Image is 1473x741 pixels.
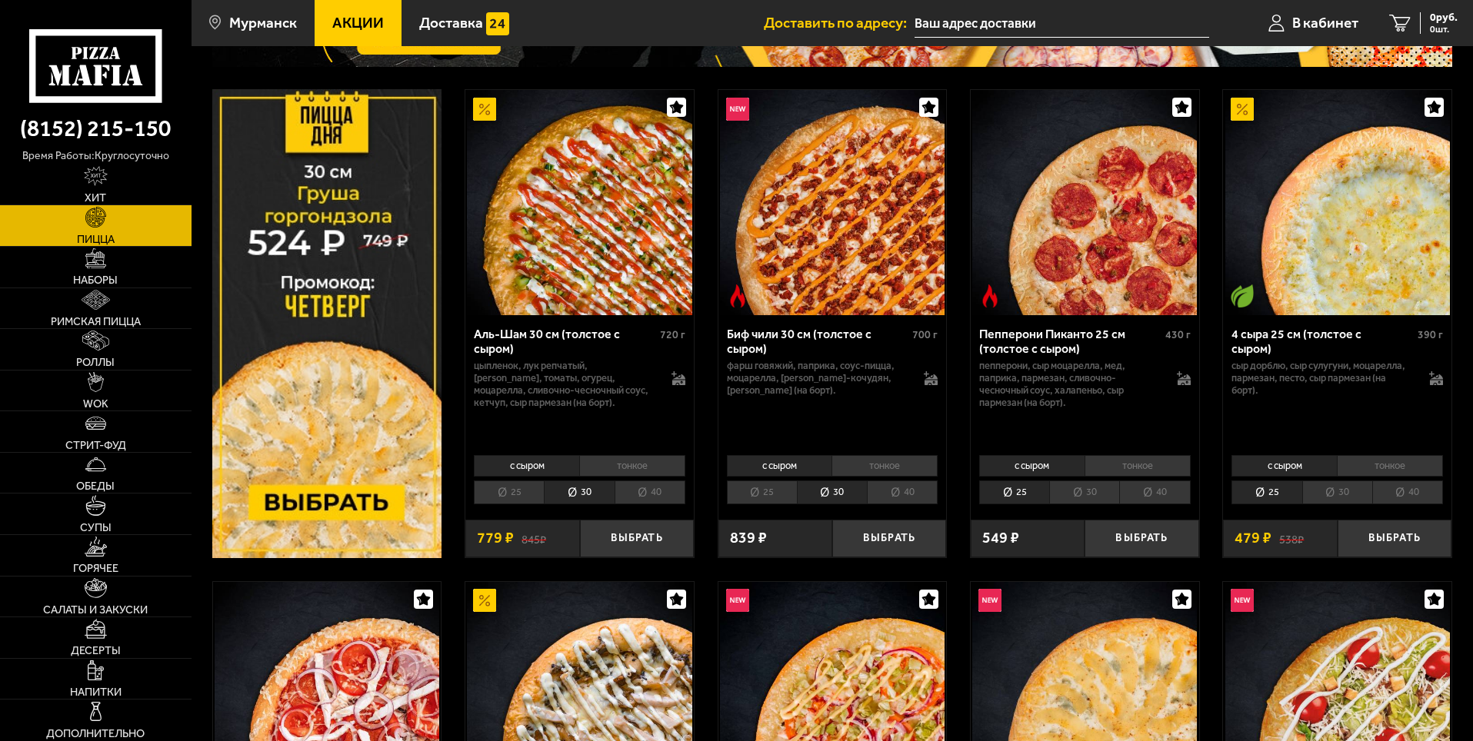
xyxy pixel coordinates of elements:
s: 845 ₽ [522,530,546,546]
li: тонкое [1085,455,1191,477]
img: Акционный [1231,98,1254,121]
span: 390 г [1418,328,1443,341]
div: Пепперони Пиканто 25 см (толстое с сыром) [979,327,1161,356]
li: 25 [727,480,797,504]
button: Выбрать [1085,520,1198,557]
img: 4 сыра 25 см (толстое с сыром) [1225,90,1450,314]
img: Биф чили 30 см (толстое с сыром) [720,90,945,314]
a: Острое блюдоПепперони Пиканто 25 см (толстое с сыром) [971,90,1199,314]
div: Биф чили 30 см (толстое с сыром) [727,327,909,356]
span: Пицца [77,234,115,244]
span: Стрит-фуд [65,440,126,450]
span: 0 шт. [1430,25,1458,34]
span: Римская пицца [51,316,141,327]
img: Акционный [473,98,496,121]
img: Новинка [726,98,749,121]
span: Доставка [419,15,483,30]
p: пепперони, сыр Моцарелла, мед, паприка, пармезан, сливочно-чесночный соус, халапеньо, сыр пармеза... [979,360,1161,409]
li: 40 [1372,480,1443,504]
li: с сыром [727,455,832,477]
button: Выбрать [1338,520,1451,557]
img: Вегетарианское блюдо [1231,284,1254,307]
span: Наборы [73,274,118,285]
span: Дополнительно [46,728,145,739]
span: 700 г [912,328,938,341]
span: 839 ₽ [730,530,767,546]
p: цыпленок, лук репчатый, [PERSON_NAME], томаты, огурец, моцарелла, сливочно-чесночный соус, кетчуп... [474,360,656,409]
li: 25 [979,480,1049,504]
span: 720 г [660,328,685,341]
span: Напитки [70,686,122,697]
img: Аль-Шам 30 см (толстое с сыром) [467,90,692,314]
input: Ваш адрес доставки [915,9,1209,38]
p: сыр дорблю, сыр сулугуни, моцарелла, пармезан, песто, сыр пармезан (на борт). [1231,360,1414,397]
span: Хит [85,192,106,203]
li: 40 [1119,480,1190,504]
span: Супы [80,522,112,533]
span: Акции [332,15,384,30]
p: фарш говяжий, паприка, соус-пицца, моцарелла, [PERSON_NAME]-кочудян, [PERSON_NAME] (на борт). [727,360,909,397]
button: Выбрать [832,520,946,557]
li: 30 [1302,480,1372,504]
span: Роллы [76,357,115,367]
li: 30 [1049,480,1119,504]
img: Острое блюдо [726,284,749,307]
s: 538 ₽ [1279,530,1304,546]
img: Новинка [726,589,749,612]
li: с сыром [1231,455,1337,477]
li: тонкое [1337,455,1443,477]
a: НовинкаОстрое блюдоБиф чили 30 см (толстое с сыром) [718,90,947,314]
span: Доставить по адресу: [764,15,915,30]
span: Мурманск [229,15,297,30]
a: АкционныйВегетарианское блюдо4 сыра 25 см (толстое с сыром) [1223,90,1451,314]
img: Острое блюдо [978,284,1001,307]
span: Горячее [73,563,118,573]
a: АкционныйАль-Шам 30 см (толстое с сыром) [465,90,694,314]
span: Десерты [71,645,121,656]
span: Обеды [76,480,115,491]
span: 549 ₽ [982,530,1019,546]
li: 40 [867,480,938,504]
img: Пепперони Пиканто 25 см (толстое с сыром) [972,90,1197,314]
span: Салаты и закуски [43,604,148,615]
li: 30 [544,480,614,504]
span: WOK [83,398,108,409]
li: 25 [474,480,544,504]
span: 430 г [1165,328,1191,341]
img: Новинка [978,589,1001,612]
img: 15daf4d41897b9f0e9f617042186c801.svg [486,12,509,35]
span: 779 ₽ [477,530,514,546]
li: 40 [615,480,685,504]
img: Новинка [1231,589,1254,612]
div: Аль-Шам 30 см (толстое с сыром) [474,327,656,356]
span: В кабинет [1292,15,1358,30]
img: Акционный [473,589,496,612]
span: 479 ₽ [1235,530,1271,546]
li: с сыром [979,455,1085,477]
span: 0 руб. [1430,12,1458,23]
li: тонкое [831,455,938,477]
li: тонкое [579,455,685,477]
div: 4 сыра 25 см (толстое с сыром) [1231,327,1414,356]
button: Выбрать [580,520,694,557]
li: 30 [797,480,867,504]
li: с сыром [474,455,579,477]
li: 25 [1231,480,1301,504]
